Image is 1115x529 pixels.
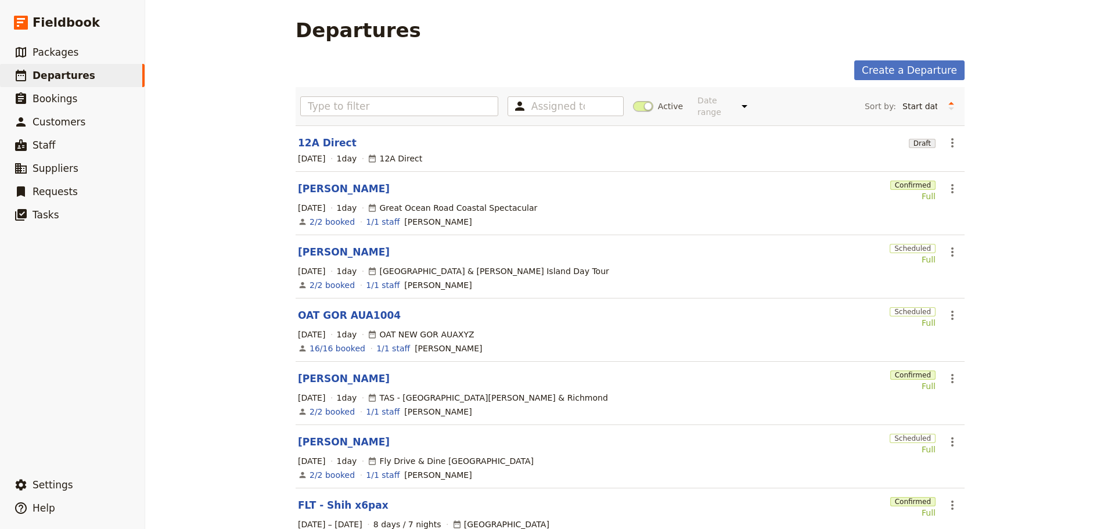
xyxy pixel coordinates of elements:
span: Customers [33,116,85,128]
span: Staff [33,139,56,151]
button: Actions [943,179,962,199]
div: Great Ocean Road Coastal Spectacular [368,202,537,214]
span: Help [33,502,55,514]
span: Suppliers [33,163,78,174]
input: Type to filter [300,96,498,116]
h1: Departures [296,19,421,42]
span: Jen Collins [404,406,472,418]
span: Cory Corbett [404,216,472,228]
span: [DATE] [298,392,325,404]
div: Full [890,190,936,202]
span: Fieldbook [33,14,100,31]
a: OAT GOR AUA1004 [298,308,401,322]
div: Full [890,317,936,329]
a: FLT - Shih x6pax [298,498,389,512]
span: Steve Blenheim [404,279,472,291]
div: Fly Drive & Dine [GEOGRAPHIC_DATA] [368,455,534,467]
span: Confirmed [890,181,936,190]
button: Actions [943,305,962,325]
div: Full [890,444,936,455]
button: Actions [943,242,962,262]
div: Full [890,380,936,392]
span: Bookings [33,93,77,105]
button: Actions [943,133,962,153]
button: Actions [943,495,962,515]
a: [PERSON_NAME] [298,435,390,449]
span: Departures [33,70,95,81]
span: Scheduled [890,244,936,253]
a: View the bookings for this departure [310,279,355,291]
span: Confirmed [890,370,936,380]
span: 1 day [337,392,357,404]
span: 1 day [337,202,357,214]
span: Active [658,100,683,112]
span: 1 day [337,455,357,467]
span: Requests [33,186,78,197]
span: [DATE] [298,265,325,277]
span: [DATE] [298,153,325,164]
a: View the bookings for this departure [310,216,355,228]
select: Sort by: [897,98,943,115]
span: Luis Peres [404,469,472,481]
a: 1/1 staff [376,343,410,354]
button: Change sort direction [943,98,960,115]
span: Packages [33,46,78,58]
a: View the bookings for this departure [310,343,365,354]
a: 1/1 staff [366,216,400,228]
span: [DATE] [298,329,325,340]
a: 1/1 staff [366,406,400,418]
a: [PERSON_NAME] [298,372,390,386]
span: Scheduled [890,307,936,316]
div: OAT NEW GOR AUAXYZ [368,329,474,340]
span: Sort by: [865,100,896,112]
span: Confirmed [890,497,936,506]
div: TAS - [GEOGRAPHIC_DATA][PERSON_NAME] & Richmond [368,392,607,404]
span: 1 day [337,153,357,164]
a: [PERSON_NAME] [298,182,390,196]
button: Actions [943,432,962,452]
div: [GEOGRAPHIC_DATA] & [PERSON_NAME] Island Day Tour [368,265,609,277]
a: View the bookings for this departure [310,469,355,481]
a: 1/1 staff [366,469,400,481]
button: Actions [943,369,962,388]
div: 12A Direct [368,153,422,164]
a: Create a Departure [854,60,965,80]
input: Assigned to [531,99,585,113]
span: 1 day [337,329,357,340]
span: Tasks [33,209,59,221]
a: 1/1 staff [366,279,400,291]
div: Full [890,507,936,519]
span: Scheduled [890,434,936,443]
span: [DATE] [298,202,325,214]
span: Cory Corbett [415,343,482,354]
span: 1 day [337,265,357,277]
span: Settings [33,479,73,491]
a: [PERSON_NAME] [298,245,390,259]
span: Draft [909,139,936,148]
a: 12A Direct [298,136,357,150]
span: [DATE] [298,455,325,467]
a: View the bookings for this departure [310,406,355,418]
div: Full [890,254,936,265]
